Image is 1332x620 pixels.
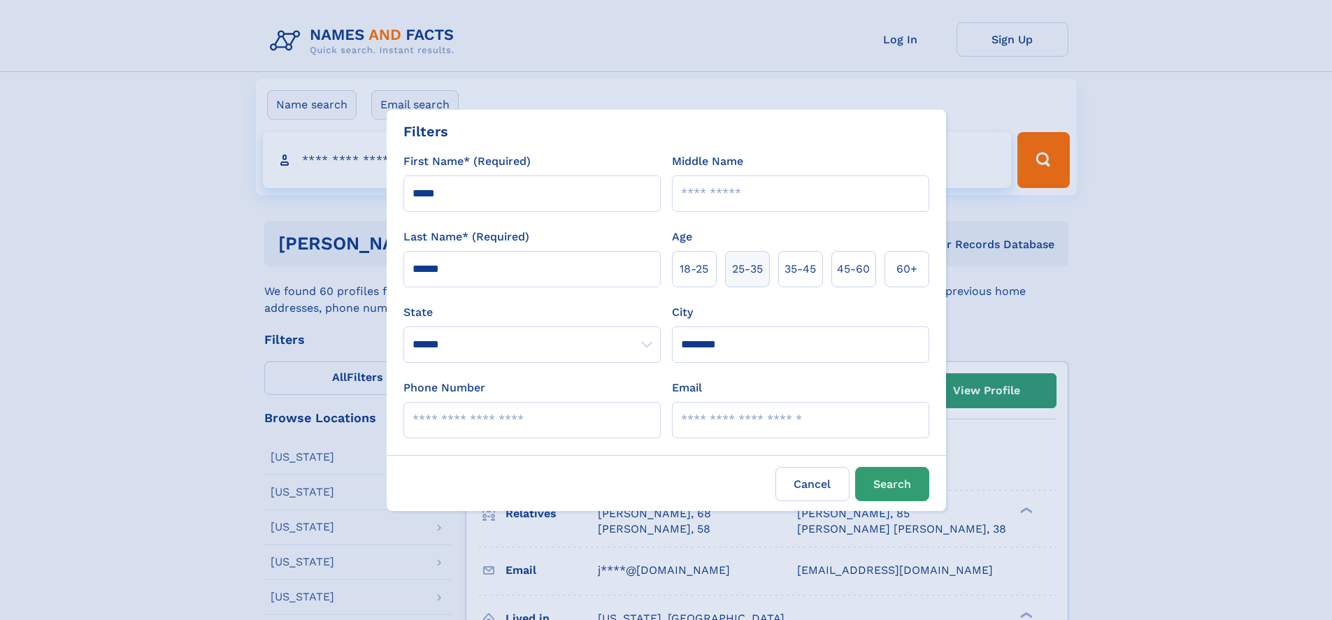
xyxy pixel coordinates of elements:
[403,153,531,170] label: First Name* (Required)
[403,121,448,142] div: Filters
[403,229,529,245] label: Last Name* (Required)
[672,380,702,396] label: Email
[785,261,816,277] span: 35‑45
[672,229,692,245] label: Age
[855,467,929,501] button: Search
[837,261,870,277] span: 45‑60
[672,304,693,321] label: City
[403,380,485,396] label: Phone Number
[672,153,743,170] label: Middle Name
[680,261,708,277] span: 18‑25
[775,467,850,501] label: Cancel
[896,261,917,277] span: 60+
[403,304,661,321] label: State
[732,261,763,277] span: 25‑35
